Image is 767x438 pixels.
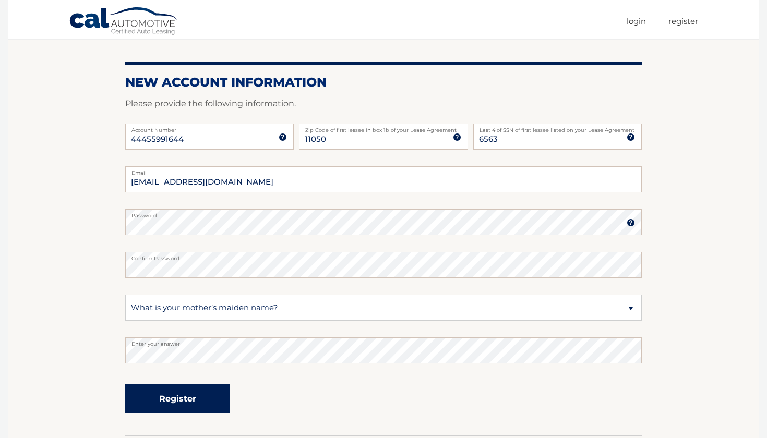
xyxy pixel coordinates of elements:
[125,124,294,150] input: Account Number
[125,124,294,132] label: Account Number
[125,166,642,175] label: Email
[125,384,230,413] button: Register
[125,96,642,111] p: Please provide the following information.
[473,124,642,132] label: Last 4 of SSN of first lessee listed on your Lease Agreement
[627,13,646,30] a: Login
[125,252,642,260] label: Confirm Password
[279,133,287,141] img: tooltip.svg
[668,13,698,30] a: Register
[69,7,178,37] a: Cal Automotive
[299,124,468,150] input: Zip Code
[627,218,635,227] img: tooltip.svg
[125,166,642,192] input: Email
[299,124,468,132] label: Zip Code of first lessee in box 1b of your Lease Agreement
[473,124,642,150] input: SSN or EIN (last 4 digits only)
[627,133,635,141] img: tooltip.svg
[453,133,461,141] img: tooltip.svg
[125,209,642,217] label: Password
[125,337,642,346] label: Enter your answer
[125,75,642,90] h2: New Account Information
